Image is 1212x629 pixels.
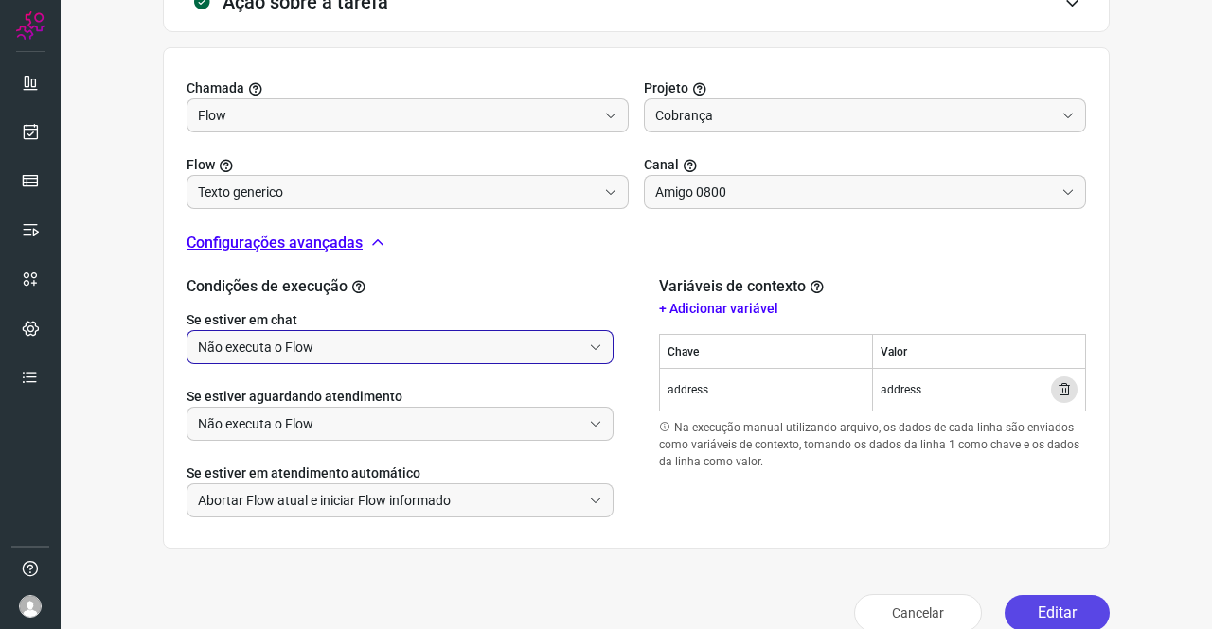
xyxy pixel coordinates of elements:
td: address [660,369,873,411]
span: Flow [187,155,215,175]
img: avatar-user-boy.jpg [19,595,42,618]
input: Selecione [198,484,581,516]
span: Chamada [187,79,244,98]
p: Configurações avançadas [187,232,363,254]
th: Chave [660,335,873,369]
label: Se estiver em chat [187,310,614,330]
label: Se estiver aguardando atendimento [187,387,614,407]
input: Selecionar projeto [655,99,1054,131]
th: Valor [873,335,1086,369]
input: Selecionar projeto [198,99,597,131]
input: Selecione [198,331,581,363]
label: Se estiver em atendimento automático [187,463,614,483]
span: address [881,381,921,398]
span: Canal [644,155,679,175]
input: Você precisa criar/selecionar um Projeto. [198,176,597,208]
h2: Variáveis de contexto [659,277,829,295]
input: Selecione [198,408,581,440]
input: Selecione um canal [655,176,1054,208]
p: Na execução manual utilizando arquivo, os dados de cada linha são enviados como variáveis de cont... [659,419,1086,470]
p: + Adicionar variável [659,299,1086,319]
span: Projeto [644,79,688,98]
img: Logo [16,11,45,40]
h2: Condições de execução [187,277,614,295]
